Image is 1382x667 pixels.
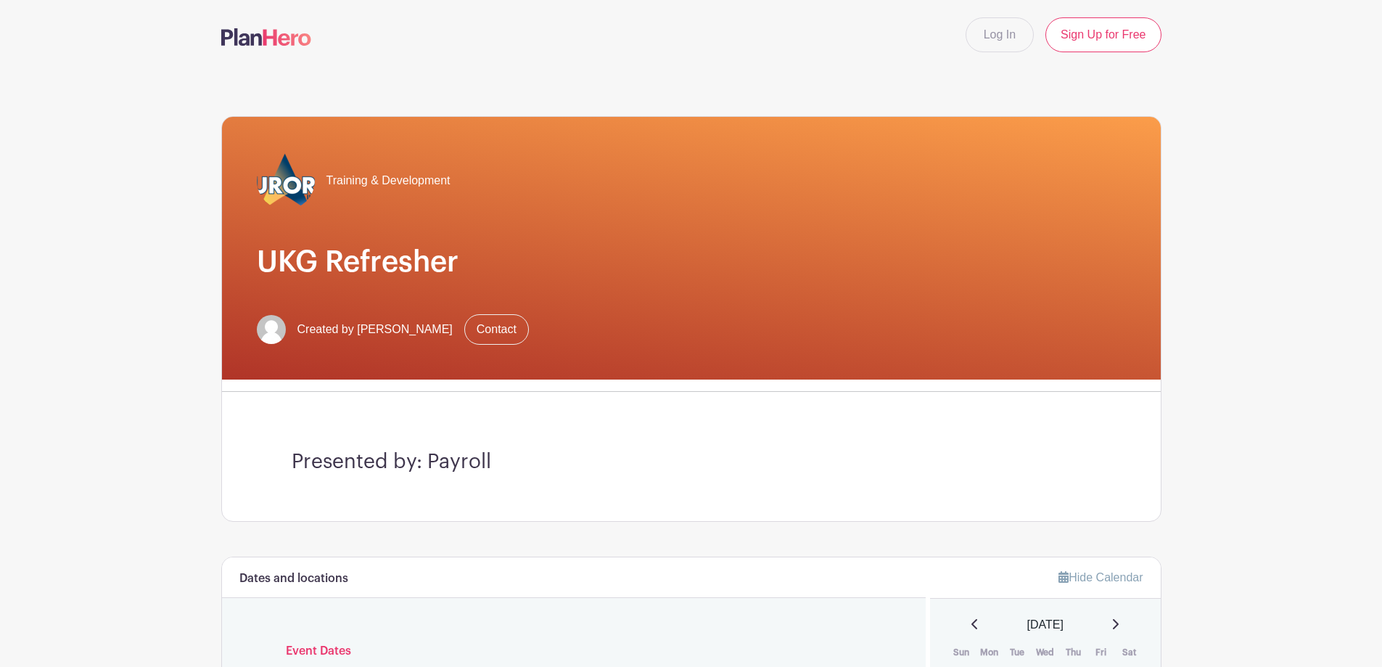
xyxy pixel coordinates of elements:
[292,450,1091,475] h3: Presented by: Payroll
[966,17,1034,52] a: Log In
[947,645,976,660] th: Sun
[464,314,529,345] a: Contact
[1058,571,1143,584] a: Hide Calendar
[297,321,453,338] span: Created by [PERSON_NAME]
[1032,645,1060,660] th: Wed
[1045,17,1161,52] a: Sign Up for Free
[274,645,874,658] h6: Event Dates
[976,645,1004,660] th: Mon
[326,172,451,189] span: Training & Development
[1003,645,1032,660] th: Tue
[1115,645,1143,660] th: Sat
[1087,645,1116,660] th: Fri
[1059,645,1087,660] th: Thu
[1027,616,1064,634] span: [DATE]
[257,245,1126,279] h1: UKG Refresher
[257,152,315,210] img: 2023_COA_Horiz_Logo_PMS_BlueStroke%204.png
[239,572,348,586] h6: Dates and locations
[221,28,311,46] img: logo-507f7623f17ff9eddc593b1ce0a138ce2505c220e1c5a4e2b4648c50719b7d32.svg
[257,315,286,344] img: default-ce2991bfa6775e67f084385cd625a349d9dcbb7a52a09fb2fda1e96e2d18dcdb.png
